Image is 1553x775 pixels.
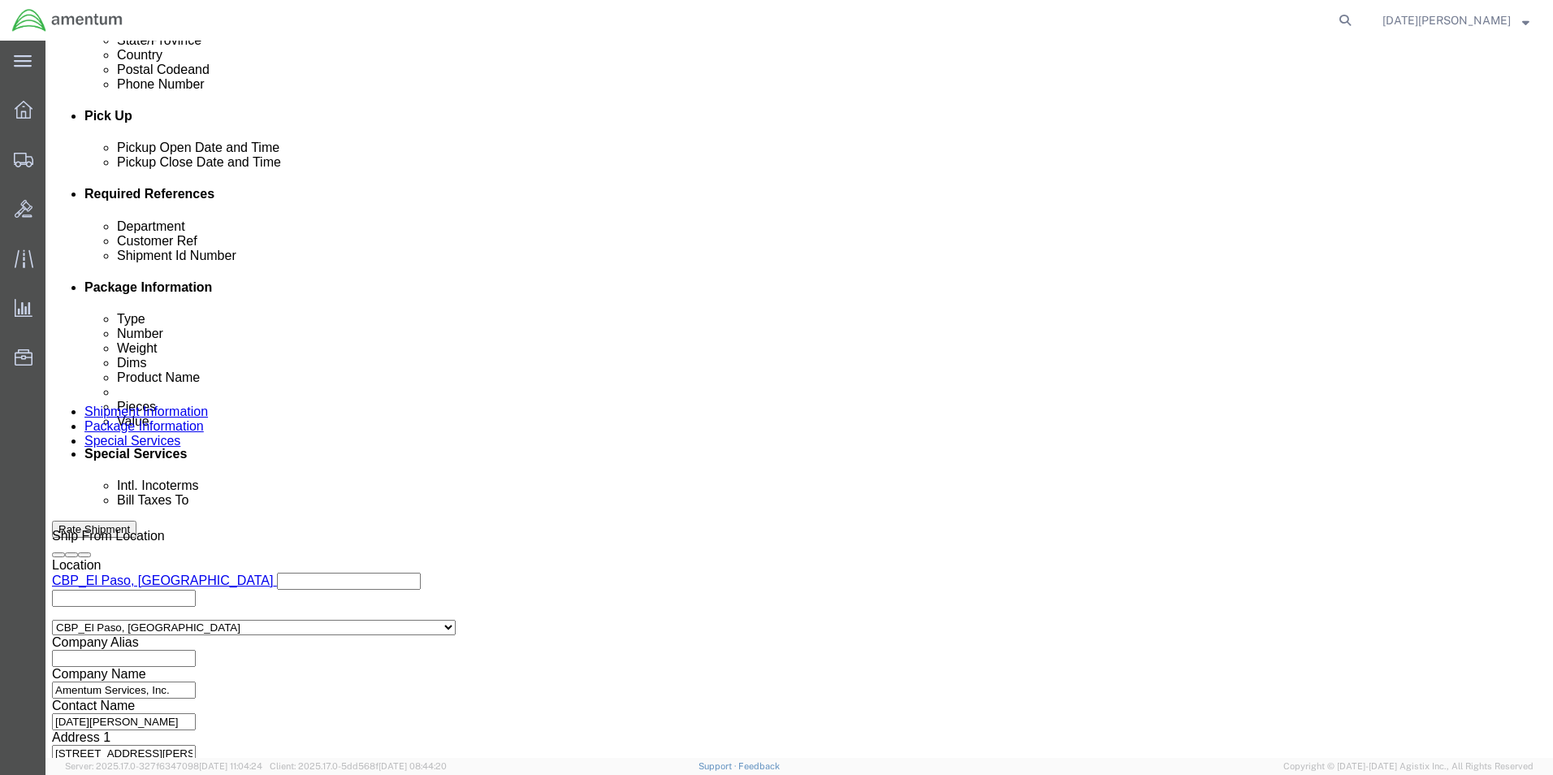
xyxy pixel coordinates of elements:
[199,761,262,771] span: [DATE] 11:04:24
[11,8,123,32] img: logo
[699,761,739,771] a: Support
[1382,11,1530,30] button: [DATE][PERSON_NAME]
[379,761,447,771] span: [DATE] 08:44:20
[1283,760,1534,773] span: Copyright © [DATE]-[DATE] Agistix Inc., All Rights Reserved
[1382,11,1511,29] span: Noel Arrieta
[65,761,262,771] span: Server: 2025.17.0-327f6347098
[45,41,1553,758] iframe: FS Legacy Container
[270,761,447,771] span: Client: 2025.17.0-5dd568f
[738,761,780,771] a: Feedback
